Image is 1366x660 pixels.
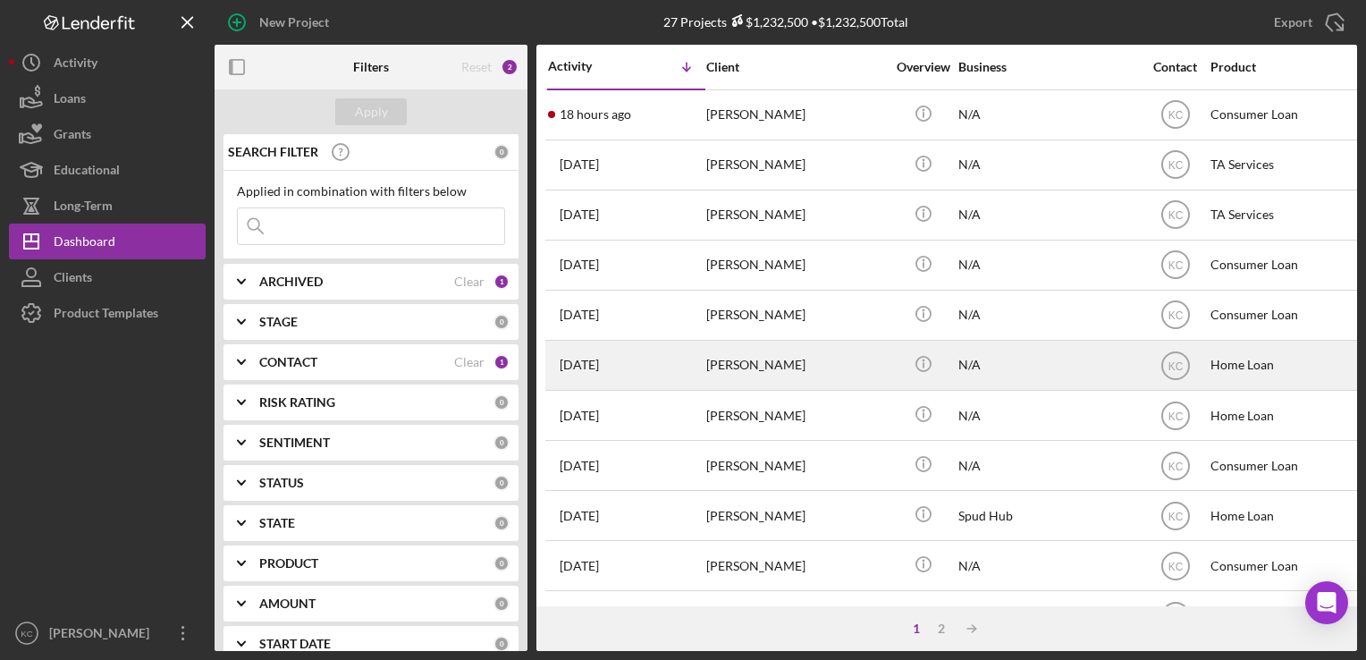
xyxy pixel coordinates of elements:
[501,58,519,76] div: 2
[560,409,599,423] time: 2025-08-14 20:39
[560,258,599,272] time: 2025-08-18 20:15
[9,295,206,331] button: Product Templates
[890,60,957,74] div: Overview
[706,91,885,139] div: [PERSON_NAME]
[54,259,92,300] div: Clients
[958,442,1137,489] div: N/A
[54,152,120,192] div: Educational
[215,4,347,40] button: New Project
[958,492,1137,539] div: Spud Hub
[493,354,510,370] div: 1
[958,141,1137,189] div: N/A
[706,292,885,339] div: [PERSON_NAME]
[560,559,599,573] time: 2025-08-12 16:36
[259,436,330,450] b: SENTIMENT
[958,542,1137,589] div: N/A
[1168,209,1183,222] text: KC
[706,141,885,189] div: [PERSON_NAME]
[706,542,885,589] div: [PERSON_NAME]
[548,59,627,73] div: Activity
[958,292,1137,339] div: N/A
[1274,4,1312,40] div: Export
[9,188,206,224] button: Long-Term
[9,259,206,295] button: Clients
[259,476,304,490] b: STATUS
[1142,60,1209,74] div: Contact
[335,98,407,125] button: Apply
[929,622,954,636] div: 2
[9,615,206,651] button: KC[PERSON_NAME]
[958,342,1137,389] div: N/A
[259,597,316,611] b: AMOUNT
[958,60,1137,74] div: Business
[9,152,206,188] a: Educational
[493,274,510,290] div: 1
[493,394,510,410] div: 0
[259,556,318,571] b: PRODUCT
[9,224,206,259] a: Dashboard
[461,60,492,74] div: Reset
[904,622,929,636] div: 1
[259,637,331,651] b: START DATE
[54,45,97,85] div: Activity
[454,275,485,289] div: Clear
[54,116,91,157] div: Grants
[9,45,206,80] button: Activity
[228,145,318,159] b: SEARCH FILTER
[355,98,388,125] div: Apply
[1305,581,1348,624] div: Open Intercom Messenger
[259,275,323,289] b: ARCHIVED
[493,144,510,160] div: 0
[706,60,885,74] div: Client
[1168,159,1183,172] text: KC
[706,342,885,389] div: [PERSON_NAME]
[1168,109,1183,122] text: KC
[560,308,599,322] time: 2025-08-18 18:46
[1256,4,1357,40] button: Export
[9,80,206,116] button: Loans
[706,392,885,439] div: [PERSON_NAME]
[727,14,808,30] div: $1,232,500
[958,241,1137,289] div: N/A
[1168,410,1183,422] text: KC
[1168,259,1183,272] text: KC
[259,355,317,369] b: CONTACT
[9,116,206,152] button: Grants
[560,107,631,122] time: 2025-09-09 04:26
[1168,360,1183,372] text: KC
[663,14,908,30] div: 27 Projects • $1,232,500 Total
[259,395,335,410] b: RISK RATING
[54,188,113,228] div: Long-Term
[45,615,161,656] div: [PERSON_NAME]
[454,355,485,369] div: Clear
[259,315,298,329] b: STAGE
[54,80,86,121] div: Loans
[353,60,389,74] b: Filters
[706,442,885,489] div: [PERSON_NAME]
[259,516,295,530] b: STATE
[493,596,510,612] div: 0
[1168,460,1183,472] text: KC
[1168,560,1183,572] text: KC
[493,555,510,571] div: 0
[493,636,510,652] div: 0
[1168,510,1183,522] text: KC
[54,295,158,335] div: Product Templates
[958,191,1137,239] div: N/A
[493,314,510,330] div: 0
[493,515,510,531] div: 0
[958,392,1137,439] div: N/A
[706,492,885,539] div: [PERSON_NAME]
[259,4,329,40] div: New Project
[54,224,115,264] div: Dashboard
[706,191,885,239] div: [PERSON_NAME]
[560,207,599,222] time: 2025-08-19 19:44
[706,241,885,289] div: [PERSON_NAME]
[493,435,510,451] div: 0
